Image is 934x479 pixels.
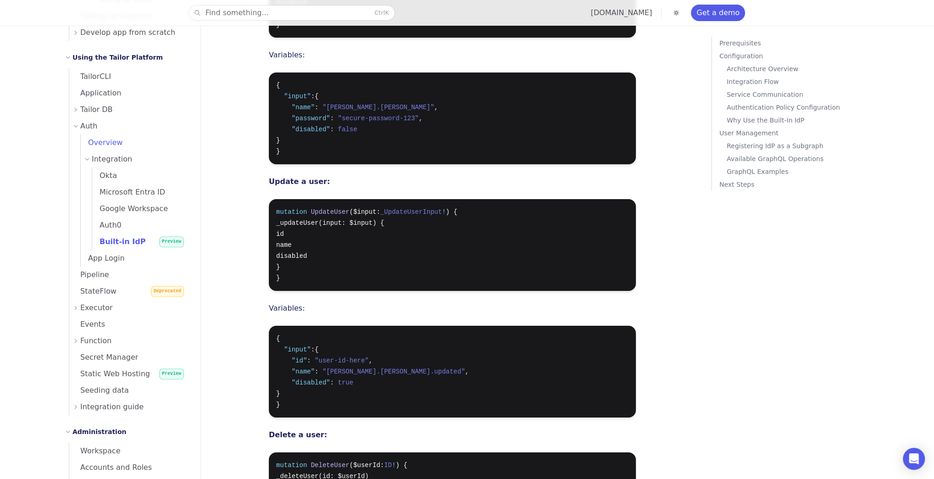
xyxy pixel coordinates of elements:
a: User Management [719,127,876,139]
a: Service Communication [727,88,876,101]
span: : [330,379,334,386]
a: [DOMAIN_NAME] [591,8,652,17]
span: , [369,357,372,364]
span: mutation [276,208,307,216]
span: ) { [395,462,407,469]
p: Available GraphQL Operations [727,152,876,165]
a: Static Web HostingPreview [69,366,189,382]
span: Preview [159,368,184,379]
span: : [330,115,334,122]
span: _UpdateUserInput [380,208,442,216]
a: TailorCLI [69,68,189,85]
span: Google Workspace [92,204,168,213]
span: Deprecated [151,286,184,297]
a: Secret Manager [69,349,189,366]
span: Function [80,334,111,347]
span: Overview [81,138,122,147]
a: Seeding data [69,382,189,399]
span: "id" [292,357,307,364]
span: id [276,230,284,238]
span: { [315,346,318,353]
a: Integration Flow [727,75,876,88]
a: Registering IdP as a Subgraph [727,139,876,152]
span: "user-id-here" [315,357,369,364]
span: : [315,368,318,375]
p: Variables: [269,49,636,61]
span: Auth [80,120,98,133]
p: Variables: [269,302,636,315]
span: { [276,82,280,89]
a: Microsoft Entra ID [92,184,189,201]
span: ID [384,462,392,469]
span: "disabled" [292,379,330,386]
span: "input" [284,93,311,100]
span: : [307,357,311,364]
span: } [276,137,280,144]
span: Secret Manager [69,353,138,362]
span: mutation [276,462,307,469]
h2: Using the Tailor Platform [72,52,163,63]
a: Authentication Policy Configuration [727,101,876,114]
button: Toggle dark mode [671,7,682,18]
a: Okta [92,167,189,184]
a: Overview [81,134,189,151]
span: _updateUser(input: $input) { [276,219,384,227]
span: , [419,115,423,122]
span: Accounts and Roles [69,463,152,472]
span: ($userId: [350,462,384,469]
span: } [276,148,280,155]
a: Next Steps [719,178,876,191]
span: Auth0 [92,221,122,229]
span: "name" [292,368,315,375]
span: "name" [292,104,315,111]
a: Architecture Overview [727,62,876,75]
span: Pipeline [69,270,109,279]
span: Integration guide [80,401,144,413]
span: : [311,93,315,100]
a: Built-in IdPPreview [92,234,189,250]
a: App Login [81,250,189,267]
span: "[PERSON_NAME].[PERSON_NAME].updated" [322,368,465,375]
a: GraphQL Examples [727,165,876,178]
span: "disabled" [292,126,330,133]
span: { [276,335,280,342]
span: Integration [92,153,132,166]
span: "secure-password-123" [338,115,418,122]
a: Why Use the Built-In IdP [727,114,876,127]
strong: Delete a user: [269,430,327,439]
span: name [276,241,292,249]
span: Static Web Hosting [69,369,150,378]
button: Find something...CtrlK [189,6,395,20]
a: Get a demo [691,5,745,21]
span: Microsoft Entra ID [92,188,165,196]
span: : [330,126,334,133]
span: : [315,104,318,111]
span: Tailor DB [80,103,113,116]
a: Prerequisites [719,37,876,50]
a: Workspace [69,443,189,459]
span: , [434,104,438,111]
span: } [276,390,280,397]
a: Configuration [719,50,876,62]
a: Pipeline [69,267,189,283]
span: "[PERSON_NAME].[PERSON_NAME]" [322,104,434,111]
span: } [276,274,280,282]
span: , [465,368,469,375]
span: ) { [446,208,457,216]
span: Okta [92,171,117,180]
a: Auth0 [92,217,189,234]
span: : [311,346,315,353]
a: Accounts and Roles [69,459,189,476]
span: false [338,126,357,133]
span: Seeding data [69,386,129,395]
span: App Login [81,254,125,262]
span: Application [69,89,121,97]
